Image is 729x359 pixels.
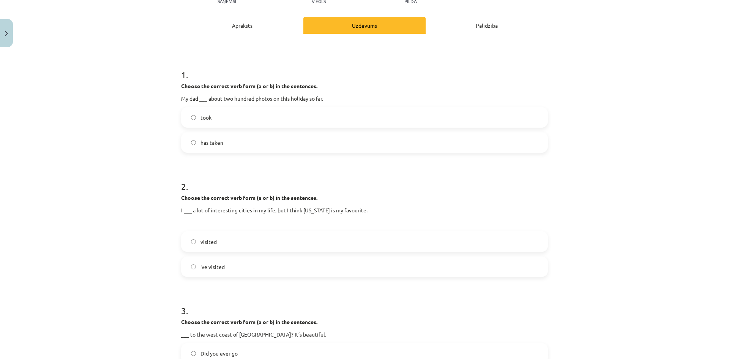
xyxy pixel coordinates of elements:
[181,292,548,316] h1: 3 .
[181,331,548,338] p: ___ to the west coast of [GEOGRAPHIC_DATA]? It’s beautiful.
[181,194,317,201] strong: Choose the correct verb form (a or b) in the sentences.
[181,56,548,80] h1: 1 .
[191,239,196,244] input: visited
[200,238,217,246] span: visited
[200,263,225,271] span: 've visited
[5,31,8,36] img: icon-close-lesson-0947bae3869378f0d4975bcd49f059093ad1ed9edebbc8119c70593378902aed.svg
[181,168,548,191] h1: 2 .
[181,318,317,325] strong: Choose the correct verb form (a or b) in the sentences.
[181,95,548,103] p: My dad ___ about two hundred photos on this holiday so far.
[181,17,303,34] div: Apraksts
[191,115,196,120] input: took
[191,140,196,145] input: has taken
[200,350,238,357] span: Did you ever go
[200,139,223,147] span: has taken
[191,264,196,269] input: 've visited
[191,351,196,356] input: Did you ever go
[200,114,211,122] span: took
[426,17,548,34] div: Palīdzība
[303,17,426,34] div: Uzdevums
[181,206,548,214] p: I ___ a lot of interesting cities in my life, but I think [US_STATE] is my favourite.
[181,82,317,89] strong: Choose the correct verb form (a or b) in the sentences.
